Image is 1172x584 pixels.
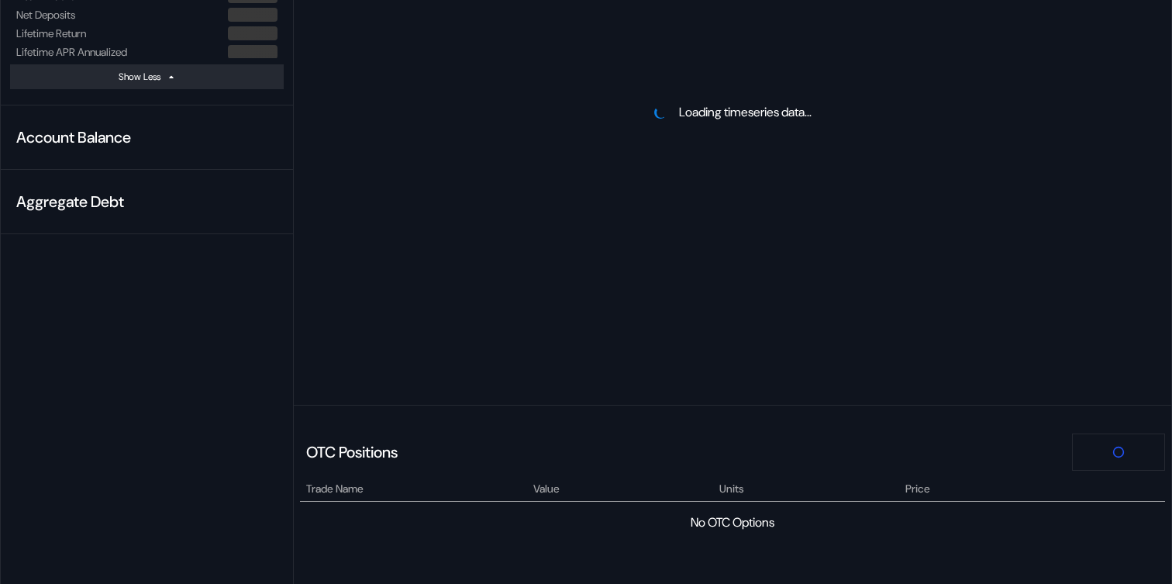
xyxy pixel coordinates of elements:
[10,64,284,89] button: Show Less
[306,481,364,497] span: Trade Name
[905,481,930,497] span: Price
[654,106,667,119] img: pending
[10,185,284,218] div: Aggregate Debt
[16,8,75,22] div: Net Deposits
[679,104,812,120] div: Loading timeseries data...
[691,514,774,530] div: No OTC Options
[10,121,284,154] div: Account Balance
[719,481,744,497] span: Units
[16,45,127,59] div: Lifetime APR Annualized
[16,26,86,40] div: Lifetime Return
[533,481,560,497] span: Value
[306,442,398,462] div: OTC Positions
[119,71,160,83] div: Show Less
